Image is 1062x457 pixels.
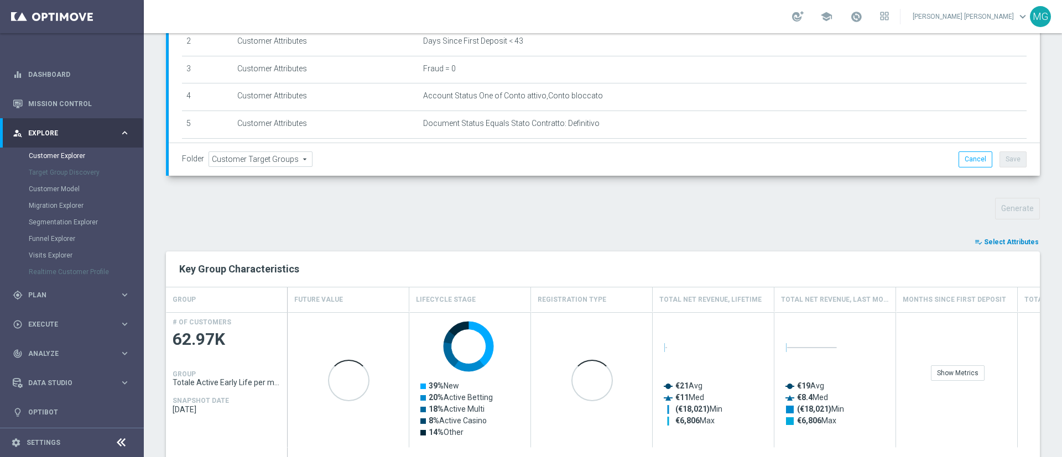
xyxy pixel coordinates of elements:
[173,405,281,414] span: 2025-10-14
[659,290,762,309] h4: Total Net Revenue, Lifetime
[119,348,130,359] i: keyboard_arrow_right
[182,83,233,111] td: 4
[995,198,1040,219] button: Generate
[797,393,813,402] tspan: €8.4
[429,393,493,402] text: Active Betting
[12,320,131,329] button: play_circle_outline Execute keyboard_arrow_right
[173,290,196,309] h4: GROUP
[182,154,204,164] label: Folder
[119,128,130,138] i: keyboard_arrow_right
[12,408,131,417] button: lightbulb Optibot
[13,378,119,388] div: Data Studio
[12,291,131,300] button: gps_fixed Plan keyboard_arrow_right
[675,405,722,414] text: Min
[13,128,23,138] i: person_search
[12,379,131,387] button: Data Studio keyboard_arrow_right
[959,151,992,167] button: Cancel
[11,438,21,448] i: settings
[29,181,143,197] div: Customer Model
[423,119,600,128] span: Document Status Equals Stato Contratto: Definitivo
[423,36,523,46] span: Days Since First Deposit < 43
[29,201,115,210] a: Migration Explorer
[13,349,23,359] i: track_changes
[973,236,1040,248] button: playlist_add_check Select Attributes
[179,262,1027,276] h2: Key Group Characteristics
[29,197,143,214] div: Migration Explorer
[173,397,229,405] h4: SNAPSHOT DATE
[429,428,464,437] text: Other
[166,312,288,448] div: Press SPACE to select this row.
[13,319,23,329] i: play_circle_outline
[28,397,130,427] a: Optibot
[797,405,844,414] text: Min
[12,349,131,358] button: track_changes Analyze keyboard_arrow_right
[27,439,60,446] a: Settings
[931,365,985,381] div: Show Metrics
[797,393,828,402] text: Med
[173,378,281,387] span: Totale Active Early Life per monitoraggio 2025
[675,416,715,425] text: Max
[13,128,119,138] div: Explore
[28,292,119,298] span: Plan
[233,138,419,166] td: Customer Attributes
[912,8,1030,25] a: [PERSON_NAME] [PERSON_NAME]keyboard_arrow_down
[797,405,831,414] tspan: (€18,021)
[675,393,704,402] text: Med
[13,319,119,329] div: Execute
[13,349,119,359] div: Analyze
[28,380,119,386] span: Data Studio
[233,111,419,138] td: Customer Attributes
[182,29,233,56] td: 2
[999,151,1027,167] button: Save
[429,416,439,425] tspan: 8%
[29,264,143,280] div: Realtime Customer Profile
[429,416,487,425] text: Active Casino
[429,405,485,413] text: Active Multi
[1030,6,1051,27] div: MG
[429,393,444,402] tspan: 20%
[984,238,1039,246] span: Select Attributes
[28,130,119,136] span: Explore
[233,56,419,83] td: Customer Attributes
[173,329,281,350] span: 62.97K
[429,405,444,413] tspan: 18%
[675,393,689,402] tspan: €11
[675,405,710,414] tspan: (€18,021)
[675,381,702,390] text: Avg
[182,138,233,166] td: 6
[29,247,143,264] div: Visits Explorer
[233,29,419,56] td: Customer Attributes
[29,234,115,243] a: Funnel Explorer
[416,290,476,309] h4: Lifecycle Stage
[1017,10,1029,23] span: keyboard_arrow_down
[13,290,119,300] div: Plan
[820,10,832,23] span: school
[182,56,233,83] td: 3
[423,64,456,73] span: Fraud = 0
[13,407,23,417] i: lightbulb
[29,185,115,193] a: Customer Model
[173,370,196,378] h4: GROUP
[797,416,821,425] tspan: €6,806
[294,290,343,309] h4: Future Value
[29,148,143,164] div: Customer Explorer
[429,381,459,390] text: New
[12,99,131,108] button: Mission Control
[13,89,130,118] div: Mission Control
[423,91,603,101] span: Account Status One of Conto attivo,Conto bloccato
[12,70,131,79] button: equalizer Dashboard
[173,318,231,326] h4: # OF CUSTOMERS
[429,381,444,390] tspan: 39%
[28,321,119,328] span: Execute
[13,70,23,80] i: equalizer
[28,350,119,357] span: Analyze
[538,290,606,309] h4: Registration Type
[29,218,115,227] a: Segmentation Explorer
[675,381,689,390] tspan: €21
[119,319,130,329] i: keyboard_arrow_right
